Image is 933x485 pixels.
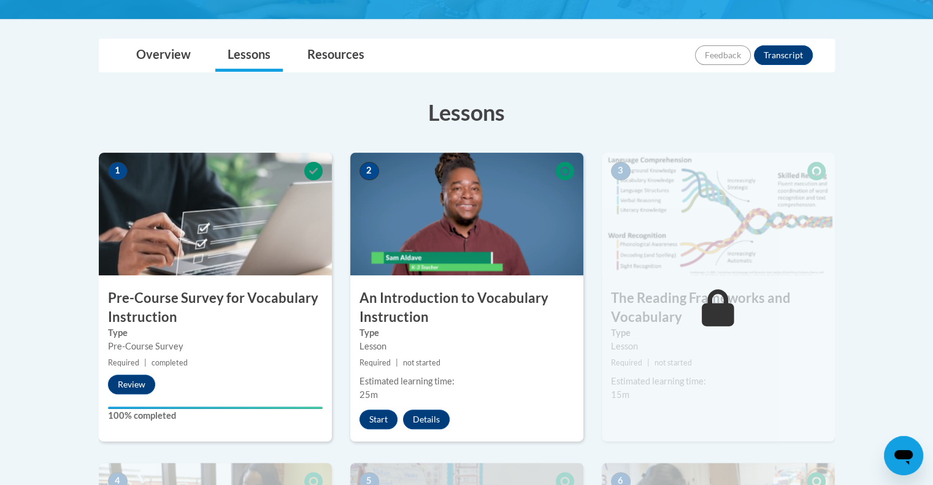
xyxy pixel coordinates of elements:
h3: Pre-Course Survey for Vocabulary Instruction [99,289,332,327]
img: Course Image [99,153,332,275]
a: Overview [124,39,203,72]
img: Course Image [350,153,583,275]
label: Type [611,326,826,340]
label: 100% completed [108,409,323,422]
span: not started [655,358,692,367]
span: 3 [611,162,631,180]
span: Required [359,358,391,367]
span: 15m [611,389,629,400]
button: Transcript [754,45,813,65]
h3: Lessons [99,97,835,128]
button: Start [359,410,397,429]
div: Estimated learning time: [359,375,574,388]
label: Type [108,326,323,340]
img: Course Image [602,153,835,275]
label: Type [359,326,574,340]
span: Required [611,358,642,367]
button: Review [108,375,155,394]
span: | [396,358,398,367]
div: Pre-Course Survey [108,340,323,353]
span: Required [108,358,139,367]
span: completed [152,358,188,367]
span: 2 [359,162,379,180]
span: 25m [359,389,378,400]
span: not started [403,358,440,367]
span: 1 [108,162,128,180]
div: Estimated learning time: [611,375,826,388]
div: Lesson [359,340,574,353]
button: Details [403,410,450,429]
a: Resources [295,39,377,72]
h3: An Introduction to Vocabulary Instruction [350,289,583,327]
span: | [144,358,147,367]
iframe: Button to launch messaging window [884,436,923,475]
h3: The Reading Frameworks and Vocabulary [602,289,835,327]
span: | [647,358,650,367]
div: Your progress [108,407,323,409]
div: Lesson [611,340,826,353]
button: Feedback [695,45,751,65]
a: Lessons [215,39,283,72]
